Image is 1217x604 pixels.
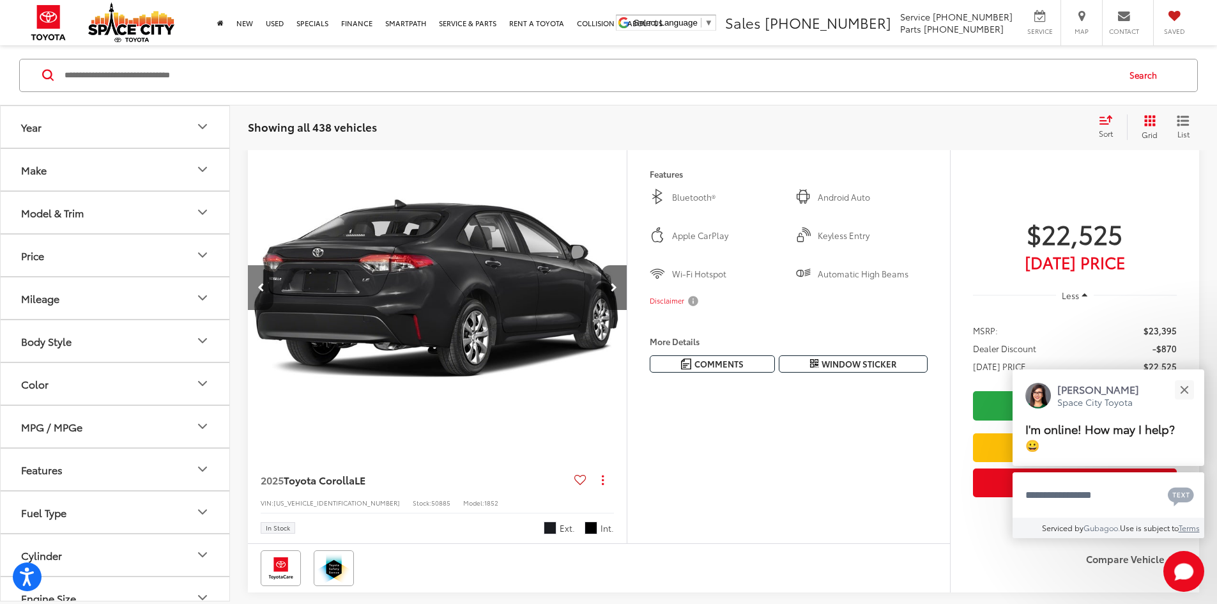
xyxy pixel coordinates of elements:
p: [PERSON_NAME] [1057,382,1139,396]
div: Features [21,463,63,475]
div: Close[PERSON_NAME]Space City ToyotaI'm online! How may I help? 😀Type your messageChat with SMSSen... [1013,369,1204,538]
div: Model & Trim [195,205,210,220]
div: Cylinder [21,548,62,561]
span: Int. [601,522,614,534]
div: Mileage [21,291,59,304]
span: $23,395 [1144,324,1177,337]
div: Fuel Type [195,504,210,520]
div: Color [195,376,210,391]
div: Engine Size [21,591,76,603]
span: Parts [900,22,921,35]
span: [PHONE_NUMBER] [924,22,1004,35]
span: [DATE] Price [973,256,1177,268]
span: 1852 [484,498,498,507]
span: Serviced by [1042,522,1083,533]
a: Check Availability [973,391,1177,420]
span: -$870 [1152,342,1177,355]
div: Price [195,247,210,263]
span: Automatic High Beams [818,268,928,281]
span: Map [1068,27,1096,36]
button: Less [1056,284,1094,307]
span: Ext. [560,522,575,534]
span: LE [355,472,365,487]
span: 2025 [261,472,284,487]
img: Space City Toyota [88,3,174,42]
button: Next image [601,265,627,310]
span: [US_VEHICLE_IDENTIFICATION_NUMBER] [273,498,400,507]
div: Year [195,119,210,134]
button: Toggle Chat Window [1163,551,1204,592]
button: Chat with SMS [1164,481,1198,509]
span: Use is subject to [1120,522,1179,533]
textarea: Type your message [1013,472,1204,518]
span: Less [1062,290,1079,301]
span: Select Language [634,18,698,27]
button: Previous image [248,265,273,310]
svg: Text [1168,486,1194,506]
span: I'm online! How may I help? 😀 [1025,421,1175,453]
span: $22,525 [973,217,1177,249]
button: MileageMileage [1,277,231,318]
img: Toyota Safety Sense [316,553,351,584]
svg: Start Chat [1163,551,1204,592]
a: 2025 Toyota Corolla LE2025 Toyota Corolla LE2025 Toyota Corolla LE2025 Toyota Corolla LE [245,146,626,431]
img: 2025 Toyota Corolla LE [245,146,626,431]
button: CylinderCylinder [1,534,231,575]
div: Year [21,120,42,132]
span: $22,525 [1144,360,1177,373]
h4: More Details [650,337,928,346]
button: MakeMake [1,148,231,190]
a: Terms [1179,522,1200,533]
div: Make [195,162,210,177]
div: Price [21,249,44,261]
button: Actions [592,468,614,491]
img: Comments [681,359,691,369]
span: Wi-Fi Hotspot [672,268,782,281]
span: List [1177,128,1190,139]
span: Service [900,10,930,23]
span: Midnight Black Metallic [544,522,556,534]
span: Comments [694,358,744,370]
button: Model & TrimModel & Trim [1,191,231,233]
span: Showing all 438 vehicles [248,118,377,134]
a: We'll Buy Your Car [973,433,1177,462]
button: Get Price Now [973,468,1177,497]
button: Fuel TypeFuel Type [1,491,231,532]
div: Color [21,377,49,389]
button: Select sort value [1092,114,1127,139]
i: Window Sticker [810,359,818,369]
span: Toyota Corolla [284,472,355,487]
span: Service [1025,27,1054,36]
button: Window Sticker [779,355,928,373]
span: VIN: [261,498,273,507]
span: [DATE] PRICE [973,360,1026,373]
button: Close [1170,376,1198,403]
span: ▼ [705,18,713,27]
div: Cylinder [195,547,210,562]
a: Select Language​ [634,18,713,27]
form: Search by Make, Model, or Keyword [63,59,1117,90]
span: Grid [1142,128,1158,139]
div: Body Style [195,333,210,348]
span: Disclaimer [650,296,684,306]
div: MPG / MPGe [21,420,82,432]
button: YearYear [1,105,231,147]
button: Disclaimer [650,288,701,314]
button: List View [1167,114,1199,139]
button: Body StyleBody Style [1,320,231,361]
button: Grid View [1127,114,1167,139]
span: Sales [725,12,761,33]
span: Apple CarPlay [672,229,782,242]
p: Space City Toyota [1057,396,1139,408]
div: Body Style [21,334,72,346]
span: Sort [1099,128,1113,139]
span: Android Auto [818,191,928,204]
div: Make [21,163,47,175]
img: Toyota Care [263,553,298,584]
a: Gubagoo. [1083,522,1120,533]
span: dropdown dots [602,475,604,485]
label: Compare Vehicle [1086,554,1186,566]
div: Mileage [195,290,210,306]
span: Keyless Entry [818,229,928,242]
span: [PHONE_NUMBER] [765,12,891,33]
